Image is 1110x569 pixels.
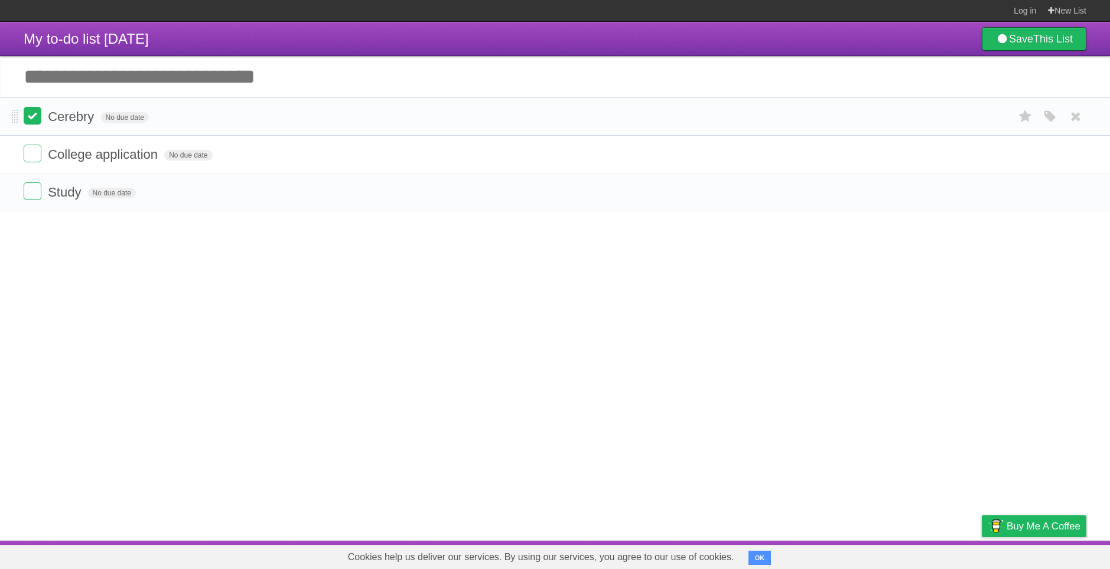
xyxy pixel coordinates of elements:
span: Study [48,185,84,200]
b: This List [1033,33,1073,45]
span: My to-do list [DATE] [24,31,149,47]
a: Developers [864,544,912,566]
button: OK [748,551,772,565]
a: Suggest a feature [1012,544,1086,566]
label: Star task [1014,107,1037,126]
span: Buy me a coffee [1007,516,1080,537]
span: Cookies help us deliver our services. By using our services, you agree to our use of cookies. [336,545,746,569]
span: Cerebry [48,109,97,124]
a: About [825,544,849,566]
a: Privacy [966,544,997,566]
a: SaveThis List [982,27,1086,51]
a: Terms [926,544,952,566]
span: College application [48,147,161,162]
label: Done [24,182,41,200]
img: Buy me a coffee [988,516,1004,536]
a: Buy me a coffee [982,515,1086,537]
span: No due date [88,188,136,198]
span: No due date [164,150,212,161]
label: Done [24,145,41,162]
label: Done [24,107,41,125]
span: No due date [101,112,149,123]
